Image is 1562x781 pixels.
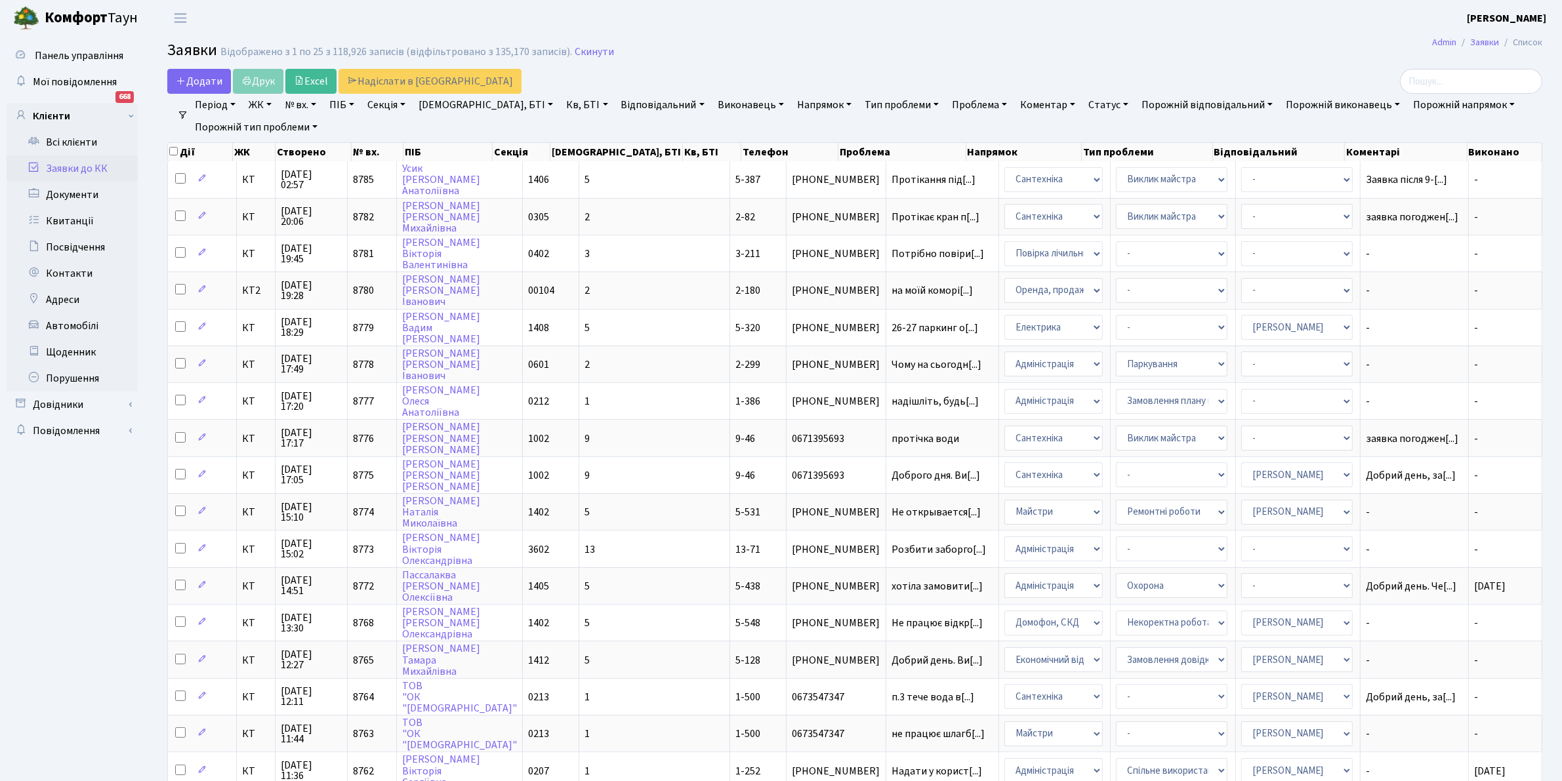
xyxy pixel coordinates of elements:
a: Секція [362,94,411,116]
a: Автомобілі [7,313,138,339]
li: Список [1499,35,1542,50]
a: [PERSON_NAME]Вадим[PERSON_NAME] [402,310,480,346]
span: КТ [242,433,270,444]
span: КТ [242,655,270,666]
span: 0213 [528,690,549,704]
span: - [1474,690,1478,704]
span: - [1474,394,1478,409]
span: 8781 [353,247,374,261]
span: 00104 [528,283,554,298]
span: Потрібно повіри[...] [892,247,984,261]
a: ТОВ"ОК"[DEMOGRAPHIC_DATA]" [402,715,517,752]
span: 5-531 [735,505,760,519]
a: [PERSON_NAME][PERSON_NAME]Іванович [402,346,480,383]
span: 1402 [528,505,549,519]
span: 2 [585,210,590,224]
span: КТ [242,581,270,591]
span: Чому на сьогодн[...] [892,357,981,372]
span: КТ [242,729,270,739]
span: 1 [585,394,590,409]
span: 2-180 [735,283,760,298]
span: [DATE] 15:02 [281,538,342,559]
img: logo.png [13,5,39,31]
span: - [1366,249,1462,259]
span: - [1366,359,1462,370]
a: Пассалаква[PERSON_NAME]Олексіївна [402,568,480,605]
span: - [1366,618,1462,628]
span: КТ [242,692,270,702]
a: [PERSON_NAME]ВікторіяОлександрівна [402,531,480,568]
span: 5 [585,505,590,519]
span: Розбити заборго[...] [892,542,986,557]
span: 26-27 паркинг о[...] [892,321,978,335]
span: - [1366,323,1462,333]
span: 0207 [528,764,549,778]
span: КТ [242,249,270,259]
span: Заявки [167,39,217,62]
span: 8762 [353,764,374,778]
span: не працює шлагб[...] [892,727,985,741]
span: 5 [585,321,590,335]
a: Повідомлення [7,418,138,444]
span: 8779 [353,321,374,335]
a: ПІБ [324,94,360,116]
span: [DATE] 02:57 [281,169,342,190]
a: Посвідчення [7,234,138,260]
div: Відображено з 1 по 25 з 118,926 записів (відфільтровано з 135,170 записів). [220,46,572,58]
a: Панель управління [7,43,138,69]
span: Не открывается[...] [892,505,981,519]
a: [DEMOGRAPHIC_DATA], БТІ [413,94,558,116]
span: 2-82 [735,210,755,224]
a: [PERSON_NAME]ТамараМихайлівна [402,642,480,679]
span: 1-500 [735,727,760,741]
span: надішліть, будь[...] [892,394,979,409]
span: 1-386 [735,394,760,409]
a: Порожній тип проблеми [190,116,323,138]
span: [DATE] 17:20 [281,391,342,412]
span: Добрий день, за[...] [1366,468,1456,483]
a: [PERSON_NAME]ОлесяАнатоліївна [402,383,480,420]
span: 2-299 [735,357,760,372]
span: 8772 [353,579,374,593]
a: Адреси [7,287,138,313]
span: КТ [242,396,270,407]
span: 1-252 [735,764,760,778]
span: Протікання під[...] [892,172,976,187]
span: [DATE] 17:05 [281,464,342,485]
a: Кв, БТІ [561,94,613,116]
span: - [1366,396,1462,407]
th: Напрямок [966,143,1082,161]
div: 668 [115,91,134,103]
span: 8773 [353,542,374,557]
span: [DATE] 19:45 [281,243,342,264]
span: 9 [585,468,590,483]
a: Квитанції [7,208,138,234]
span: 0671395693 [792,433,880,444]
span: Заявка після 9-[...] [1366,172,1447,187]
span: протічка води [892,433,993,444]
a: Скинути [575,46,614,58]
a: Щоденник [7,339,138,365]
a: Відповідальний [616,94,710,116]
span: 5-320 [735,321,760,335]
span: 3 [585,247,590,261]
span: заявка погоджен[...] [1366,431,1458,446]
span: 0213 [528,727,549,741]
input: Пошук... [1400,69,1542,94]
span: 1402 [528,616,549,630]
span: [PHONE_NUMBER] [792,544,880,555]
span: 8775 [353,468,374,483]
a: Напрямок [792,94,857,116]
span: [DATE] 17:17 [281,428,342,449]
span: 1 [585,764,590,778]
span: 8768 [353,616,374,630]
a: Admin [1432,35,1456,49]
a: Проблема [947,94,1012,116]
span: [PHONE_NUMBER] [792,285,880,296]
span: КТ [242,544,270,555]
a: [PERSON_NAME][PERSON_NAME]Іванович [402,272,480,309]
span: [PHONE_NUMBER] [792,655,880,666]
span: [DATE] 20:06 [281,206,342,227]
span: - [1366,766,1462,776]
span: [PHONE_NUMBER] [792,618,880,628]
